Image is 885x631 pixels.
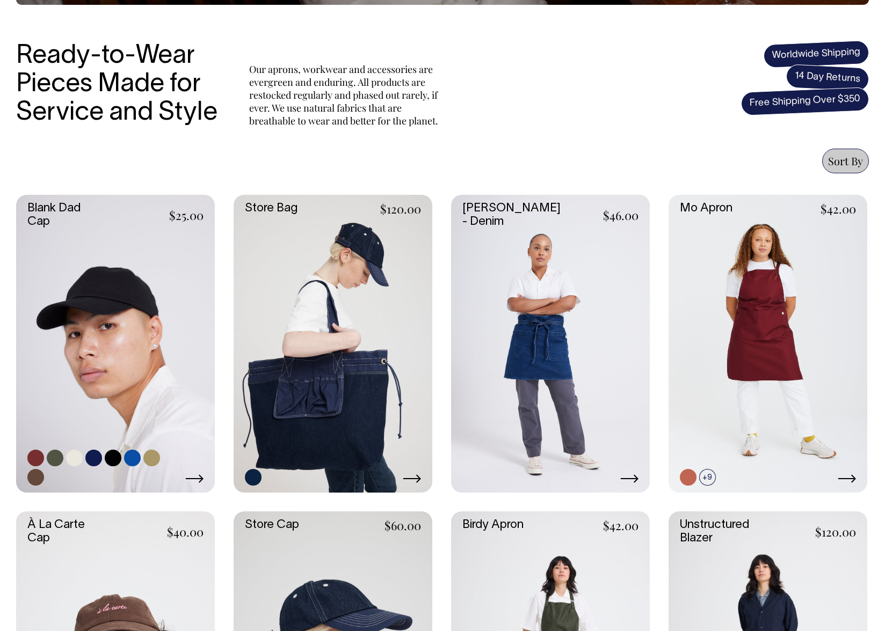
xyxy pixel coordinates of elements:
[786,64,869,92] span: 14 Day Returns
[741,87,869,116] span: Free Shipping Over $350
[828,153,863,168] span: Sort By
[699,469,716,486] span: +9
[249,63,442,127] p: Our aprons, workwear and accessories are evergreen and enduring. All products are restocked regul...
[16,42,226,127] h3: Ready-to-Wear Pieces Made for Service and Style
[763,40,869,68] span: Worldwide Shipping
